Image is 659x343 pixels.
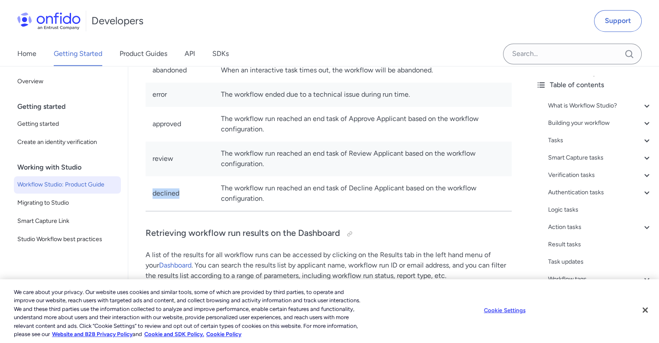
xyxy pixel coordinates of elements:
td: declined [146,176,214,211]
span: Create an identity verification [17,137,117,147]
h3: Retrieving workflow run results on the Dashboard [146,227,512,241]
td: When an interactive task times out, the workflow will be abandoned. [214,58,512,82]
a: Smart Capture Link [14,212,121,230]
td: The workflow ended due to a technical issue during run time. [214,82,512,107]
td: The workflow run reached an end task of Approve Applicant based on the workflow configuration. [214,107,512,141]
span: Smart Capture Link [17,216,117,226]
img: Onfido Logo [17,12,81,29]
td: approved [146,107,214,141]
a: Studio Workflow best practices [14,231,121,248]
td: The workflow run reached an end task of Review Applicant based on the workflow configuration. [214,141,512,176]
span: Studio Workflow best practices [17,234,117,245]
a: Verification tasks [548,170,652,180]
a: Workflow tags [548,274,652,284]
div: We care about your privacy. Our website uses cookies and similar tools, some of which are provide... [14,288,363,339]
span: Overview [17,76,117,87]
a: Getting started [14,115,121,133]
td: abandoned [146,58,214,82]
a: Getting Started [54,42,102,66]
button: Cookie Settings [477,302,532,319]
a: Result tasks [548,239,652,250]
p: A list of the results for all workflow runs can be accessed by clicking on the Results tab in the... [146,249,512,281]
a: Task updates [548,257,652,267]
h1: Developers [91,14,143,28]
a: Support [594,10,642,32]
td: review [146,141,214,176]
a: Dashboard [159,261,192,269]
a: SDKs [212,42,229,66]
a: Overview [14,73,121,90]
div: Getting started [17,98,124,115]
span: Workflow Studio: Product Guide [17,180,117,190]
button: Close [636,301,655,320]
a: More information about our cookie policy., opens in a new tab [52,331,133,337]
a: Home [17,42,36,66]
a: Authentication tasks [548,187,652,198]
a: Cookie and SDK Policy. [144,331,204,337]
td: error [146,82,214,107]
a: Create an identity verification [14,134,121,151]
input: Onfido search input field [503,43,642,64]
div: Table of contents [536,80,652,90]
a: Building your workflow [548,118,652,128]
a: Action tasks [548,222,652,232]
a: Logic tasks [548,205,652,215]
a: Migrating to Studio [14,194,121,212]
a: What is Workflow Studio? [548,101,652,111]
span: Getting started [17,119,117,129]
a: Product Guides [120,42,167,66]
a: Smart Capture tasks [548,153,652,163]
div: Working with Studio [17,159,124,176]
a: Cookie Policy [206,331,241,337]
a: API [185,42,195,66]
a: Tasks [548,135,652,146]
span: Migrating to Studio [17,198,117,208]
a: Workflow Studio: Product Guide [14,176,121,193]
td: The workflow run reached an end task of Decline Applicant based on the workflow configuration. [214,176,512,211]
